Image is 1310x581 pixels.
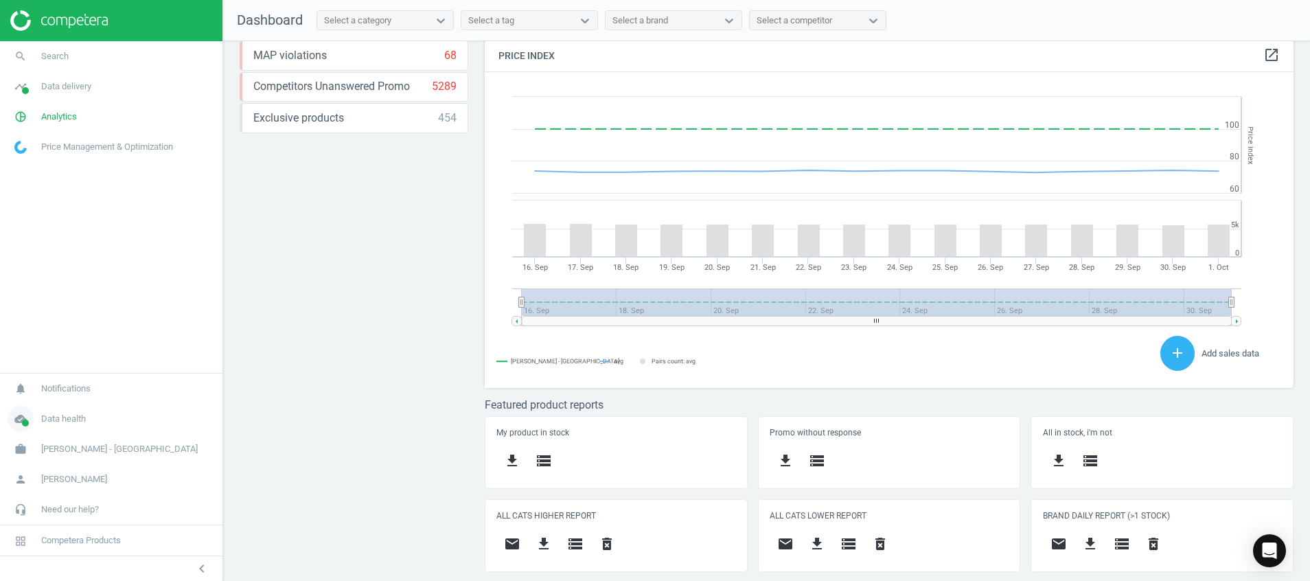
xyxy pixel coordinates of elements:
[1043,428,1282,437] h5: All in stock, i'm not
[932,263,958,272] tspan: 25. Sep
[770,528,801,560] button: email
[1114,536,1130,552] i: storage
[1202,348,1259,358] span: Add sales data
[560,528,591,560] button: storage
[612,14,668,27] div: Select a brand
[1106,528,1138,560] button: storage
[1043,511,1282,521] h5: BRAND DAILY REPORT (>1 STOCK)
[528,528,560,560] button: get_app
[1208,263,1229,272] tspan: 1. Oct
[496,445,528,477] button: get_app
[528,445,560,477] button: storage
[591,528,623,560] button: delete_forever
[496,511,735,521] h5: ALL CATS HIGHER REPORT
[41,473,107,486] span: [PERSON_NAME]
[1024,263,1049,272] tspan: 27. Sep
[750,263,776,272] tspan: 21. Sep
[511,358,619,365] tspan: [PERSON_NAME] - [GEOGRAPHIC_DATA]
[1075,445,1106,477] button: storage
[41,443,198,455] span: [PERSON_NAME] - [GEOGRAPHIC_DATA]
[1225,120,1239,130] text: 100
[253,48,327,63] span: MAP violations
[253,111,344,126] span: Exclusive products
[41,534,121,547] span: Competera Products
[8,73,34,100] i: timeline
[468,14,514,27] div: Select a tag
[41,111,77,123] span: Analytics
[14,141,27,154] img: wGWNvw8QSZomAAAAABJRU5ErkJggg==
[8,406,34,432] i: cloud_done
[41,503,99,516] span: Need our help?
[8,497,34,523] i: headset_mic
[522,263,548,272] tspan: 16. Sep
[887,263,912,272] tspan: 24. Sep
[41,80,91,93] span: Data delivery
[1230,152,1239,161] text: 80
[1230,184,1239,194] text: 60
[237,12,303,28] span: Dashboard
[504,536,520,552] i: email
[438,111,457,126] div: 454
[777,453,794,469] i: get_app
[770,428,1009,437] h5: Promo without response
[652,358,696,365] tspan: Pairs count: avg
[253,79,410,94] span: Competitors Unanswered Promo
[809,453,825,469] i: storage
[8,466,34,492] i: person
[1082,453,1099,469] i: storage
[496,428,735,437] h5: My product in stock
[599,536,615,552] i: delete_forever
[10,10,108,31] img: ajHJNr6hYgQAAAAASUVORK5CYII=
[485,398,1294,411] h3: Featured product reports
[1050,536,1067,552] i: email
[1160,263,1186,272] tspan: 30. Sep
[1253,534,1286,567] div: Open Intercom Messenger
[1043,445,1075,477] button: get_app
[978,263,1003,272] tspan: 26. Sep
[833,528,864,560] button: storage
[8,43,34,69] i: search
[1235,249,1239,258] text: 0
[1145,536,1162,552] i: delete_forever
[324,14,391,27] div: Select a category
[1263,47,1280,63] i: open_in_new
[809,536,825,552] i: get_app
[194,560,210,577] i: chevron_left
[1160,336,1195,371] button: add
[41,413,86,425] span: Data health
[567,536,584,552] i: storage
[536,453,552,469] i: storage
[496,528,528,560] button: email
[504,453,520,469] i: get_app
[770,511,1009,521] h5: ALL CATS LOWER REPORT
[1169,345,1186,361] i: add
[770,445,801,477] button: get_app
[872,536,888,552] i: delete_forever
[1043,528,1075,560] button: email
[41,383,91,395] span: Notifications
[659,263,685,272] tspan: 19. Sep
[1082,536,1099,552] i: get_app
[485,40,1294,72] h4: Price Index
[796,263,821,272] tspan: 22. Sep
[8,376,34,402] i: notifications
[704,263,730,272] tspan: 20. Sep
[757,14,832,27] div: Select a competitor
[8,104,34,130] i: pie_chart_outlined
[536,536,552,552] i: get_app
[568,263,593,272] tspan: 17. Sep
[801,528,833,560] button: get_app
[613,263,639,272] tspan: 18. Sep
[8,436,34,462] i: work
[864,528,896,560] button: delete_forever
[841,263,866,272] tspan: 23. Sep
[1231,220,1239,229] text: 5k
[801,445,833,477] button: storage
[614,358,623,365] tspan: avg
[444,48,457,63] div: 68
[777,536,794,552] i: email
[432,79,457,94] div: 5289
[41,141,173,153] span: Price Management & Optimization
[840,536,857,552] i: storage
[1115,263,1140,272] tspan: 29. Sep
